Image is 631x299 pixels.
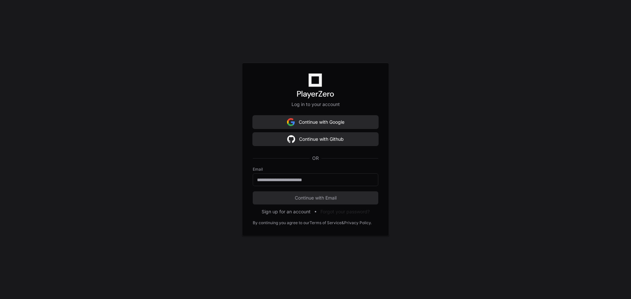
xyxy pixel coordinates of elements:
[344,220,372,225] a: Privacy Policy.
[287,116,295,129] img: Sign in with google
[310,220,341,225] a: Terms of Service
[253,191,378,204] button: Continue with Email
[253,133,378,146] button: Continue with Github
[287,133,295,146] img: Sign in with google
[253,220,310,225] div: By continuing you agree to our
[253,167,378,172] label: Email
[310,155,321,161] span: OR
[341,220,344,225] div: &
[262,208,311,215] button: Sign up for an account
[320,208,370,215] button: Forgot your password?
[253,101,378,108] p: Log in to your account
[253,116,378,129] button: Continue with Google
[253,195,378,201] span: Continue with Email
